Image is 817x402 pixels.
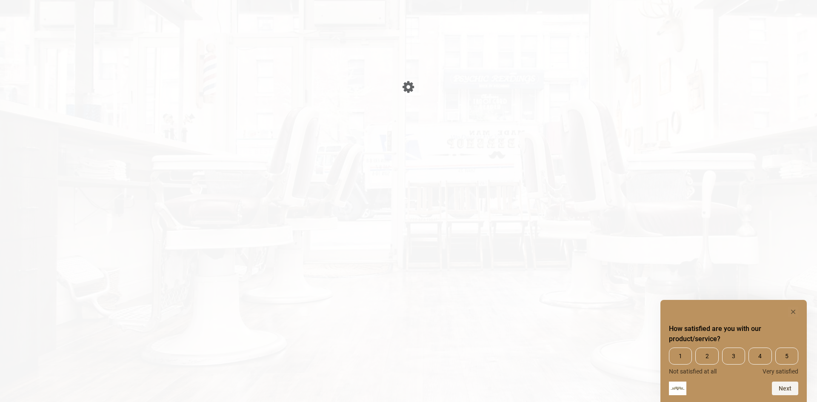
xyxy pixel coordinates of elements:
span: 1 [669,348,692,365]
h2: How satisfied are you with our product/service? Select an option from 1 to 5, with 1 being Not sa... [669,324,798,344]
span: 5 [775,348,798,365]
button: Hide survey [788,307,798,317]
span: 4 [748,348,771,365]
span: 3 [722,348,745,365]
span: Not satisfied at all [669,368,717,375]
div: How satisfied are you with our product/service? Select an option from 1 to 5, with 1 being Not sa... [669,307,798,395]
button: Next question [772,382,798,395]
span: Very satisfied [763,368,798,375]
div: How satisfied are you with our product/service? Select an option from 1 to 5, with 1 being Not sa... [669,348,798,375]
span: 2 [695,348,718,365]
